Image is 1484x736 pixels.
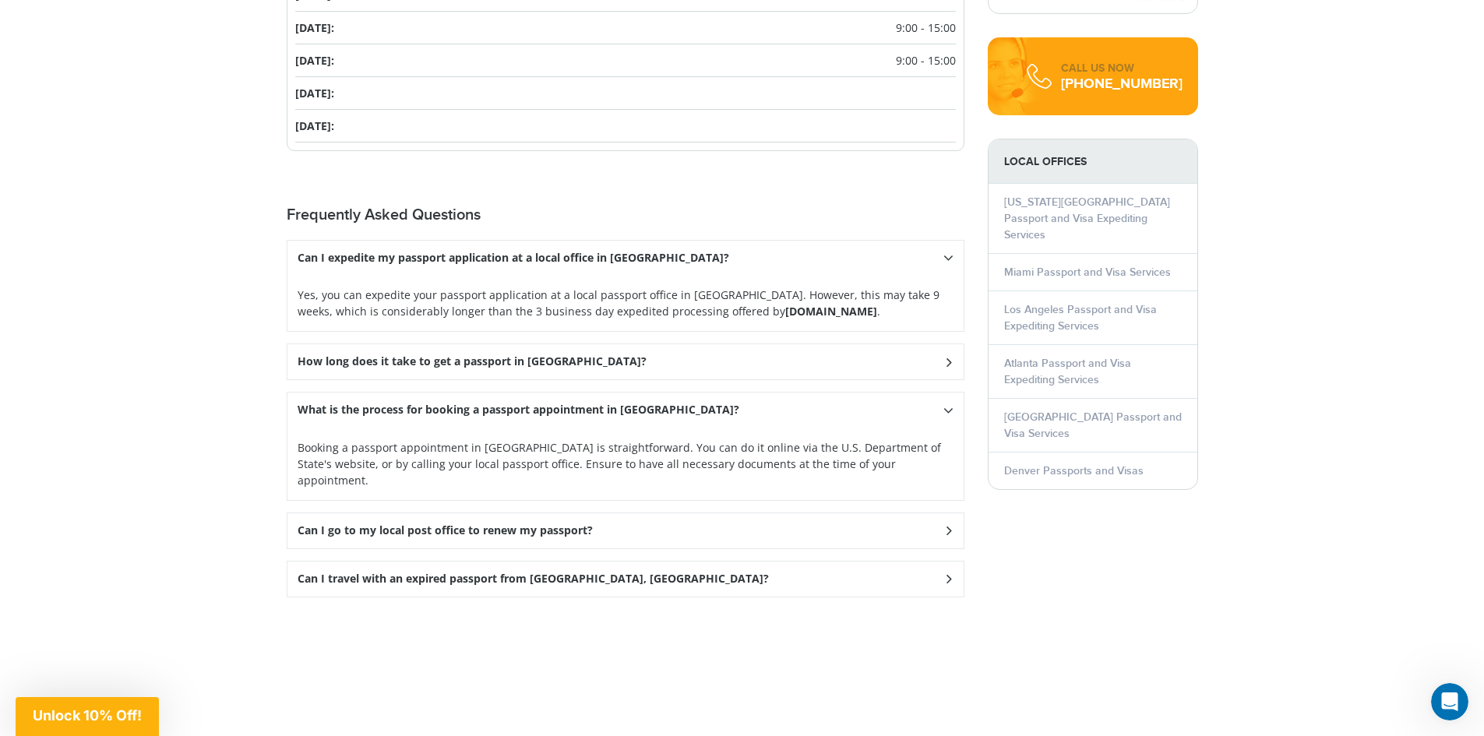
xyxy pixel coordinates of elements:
a: Los Angeles Passport and Visa Expediting Services [1004,303,1157,333]
li: [DATE]: [295,44,956,77]
h3: What is the process for booking a passport appointment in [GEOGRAPHIC_DATA]? [298,403,739,417]
strong: LOCAL OFFICES [989,139,1197,184]
h3: Can I travel with an expired passport from [GEOGRAPHIC_DATA], [GEOGRAPHIC_DATA]? [298,572,769,586]
a: Denver Passports and Visas [1004,464,1144,477]
span: Unlock 10% Off! [33,707,142,724]
div: [PHONE_NUMBER] [1061,76,1183,92]
div: CALL US NOW [1061,61,1183,76]
a: [US_STATE][GEOGRAPHIC_DATA] Passport and Visa Expediting Services [1004,195,1170,241]
li: [DATE]: [295,12,956,44]
span: 9:00 - 15:00 [896,19,956,36]
h3: How long does it take to get a passport in [GEOGRAPHIC_DATA]? [298,355,647,368]
h3: Can I go to my local post office to renew my passport? [298,524,593,537]
li: [DATE]: [295,110,956,143]
p: Booking a passport appointment in [GEOGRAPHIC_DATA] is straightforward. You can do it online via ... [298,439,953,488]
iframe: Intercom live chat [1431,683,1468,720]
span: 9:00 - 15:00 [896,52,956,69]
p: Yes, you can expedite your passport application at a local passport office in [GEOGRAPHIC_DATA]. ... [298,287,953,319]
div: Unlock 10% Off! [16,697,159,736]
a: Miami Passport and Visa Services [1004,266,1171,279]
h3: Can I expedite my passport application at a local office in [GEOGRAPHIC_DATA]? [298,252,729,265]
li: [DATE]: [295,77,956,110]
h2: Frequently Asked Questions [287,206,964,224]
strong: [DOMAIN_NAME] [785,304,877,319]
a: [GEOGRAPHIC_DATA] Passport and Visa Services [1004,410,1182,440]
a: Atlanta Passport and Visa Expediting Services [1004,357,1131,386]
